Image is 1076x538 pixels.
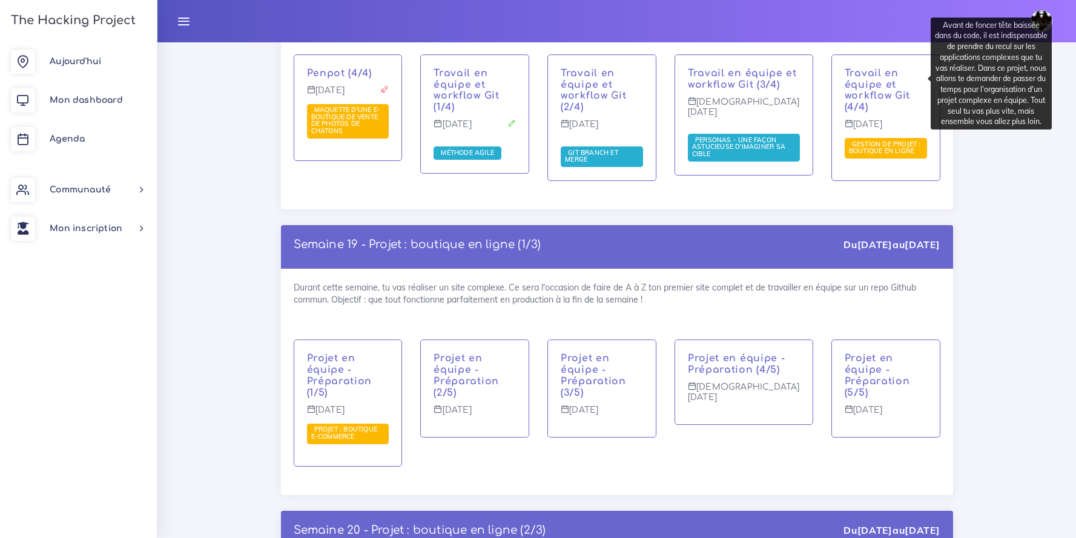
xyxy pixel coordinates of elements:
a: Méthode Agile [438,149,497,157]
p: [DATE] [307,405,389,424]
a: Projet en équipe - Préparation (5/5) [845,353,910,398]
p: [DATE] [561,119,643,139]
span: Personas - une façon astucieuse d'imaginer sa cible [692,136,785,158]
a: Travail en équipe et workflow Git (4/4) [845,68,910,113]
span: Communauté [50,185,111,194]
span: Aujourd'hui [50,57,101,66]
div: Durant cette semaine, tu vas réaliser un site complexe. Ce sera l'occasion de faire de A à Z ton ... [281,269,953,495]
a: Semaine 19 - Projet : boutique en ligne (1/3) [294,238,541,251]
a: Personas - une façon astucieuse d'imaginer sa cible [692,136,785,159]
a: Maquette d'une e-boutique de vente de photos de chatons [311,106,381,136]
a: Penpot (4/4) [307,68,372,79]
a: Travail en équipe et workflow Git (1/4) [434,68,499,113]
p: [DATE] [434,405,516,424]
a: Semaine 20 - Projet : boutique en ligne (2/3) [294,524,546,536]
a: Travail en équipe et workflow Git (2/4) [561,68,626,113]
p: [DEMOGRAPHIC_DATA][DATE] [688,97,800,126]
p: [DATE] [434,119,516,139]
p: [DATE] [307,85,389,105]
p: [DATE] [845,405,927,424]
a: Projet en équipe - Préparation (1/5) [307,353,372,398]
span: Mon inscription [50,224,122,233]
a: Travail en équipe et workflow Git (3/4) [688,68,797,90]
a: Git branch et merge [565,149,618,165]
a: Projet : boutique e-commerce [311,425,378,441]
span: Mon dashboard [50,96,123,105]
strong: [DATE] [857,238,893,251]
span: Projet : boutique e-commerce [311,425,378,441]
p: [DATE] [845,119,927,139]
p: [DATE] [561,405,643,424]
img: avatar [1031,10,1052,32]
a: Projet en équipe - Préparation (3/5) [561,353,626,398]
h3: The Hacking Project [7,14,136,27]
a: Projet en équipe - Préparation (4/5) [688,353,785,375]
div: Du au [843,238,940,252]
span: Méthode Agile [438,148,497,157]
div: Du au [843,523,940,537]
span: Agenda [50,134,85,143]
div: Avant de foncer tête baissée dans du code, il est indispensable de prendre du recul sur les appli... [931,18,1052,130]
span: Maquette d'une e-boutique de vente de photos de chatons [311,105,381,135]
p: [DEMOGRAPHIC_DATA][DATE] [688,382,800,412]
a: Gestion de projet : boutique en ligne [849,140,921,156]
strong: [DATE] [905,238,940,251]
strong: [DATE] [857,524,893,536]
strong: [DATE] [905,524,940,536]
span: Git branch et merge [565,148,618,164]
a: Projet en équipe - Préparation (2/5) [434,353,499,398]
